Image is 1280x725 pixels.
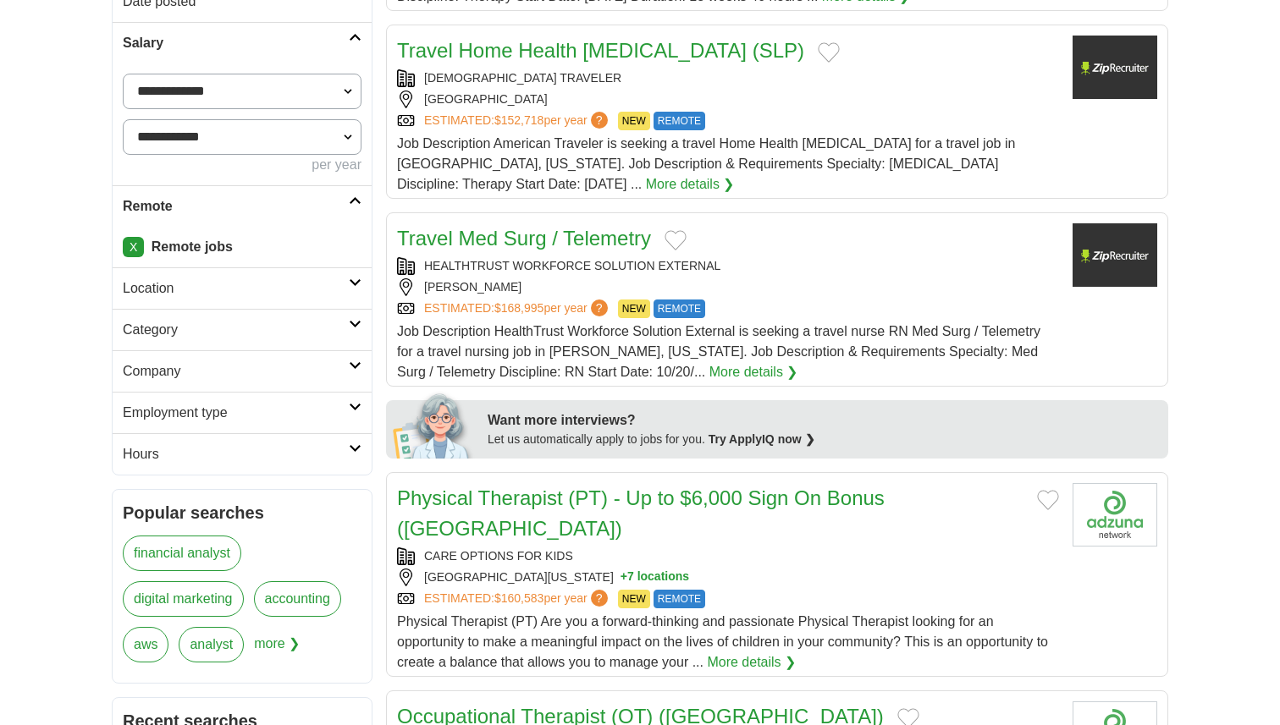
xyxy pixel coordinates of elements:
a: Travel Med Surg / Telemetry [397,227,651,250]
span: + [621,568,627,586]
h2: Employment type [123,403,349,423]
span: $152,718 [494,113,543,127]
h2: Company [123,361,349,382]
span: NEW [618,112,650,130]
span: Job Description HealthTrust Workforce Solution External is seeking a travel nurse RN Med Surg / T... [397,324,1040,379]
span: more ❯ [254,627,300,673]
div: CARE OPTIONS FOR KIDS [397,547,1059,565]
button: Add to favorite jobs [665,230,687,250]
a: Physical Therapist (PT) - Up to $6,000 Sign On Bonus ([GEOGRAPHIC_DATA]) [397,486,885,540]
a: Travel Home Health [MEDICAL_DATA] (SLP) [397,39,804,62]
a: Category [113,309,372,350]
span: NEW [618,590,650,608]
span: $168,995 [494,301,543,315]
a: Remote [113,185,372,227]
strong: Remote jobs [152,239,233,254]
a: ESTIMATED:$160,583per year? [424,590,611,608]
a: More details ❯ [707,652,796,673]
div: [GEOGRAPHIC_DATA][US_STATE] [397,568,1059,586]
div: per year [123,155,361,175]
h2: Salary [123,33,349,53]
a: More details ❯ [709,362,798,382]
span: REMOTE [654,112,705,130]
span: REMOTE [654,299,705,318]
div: [PERSON_NAME] [397,278,1059,296]
a: ESTIMATED:$152,718per year? [424,112,611,130]
img: apply-iq-scientist.png [393,391,475,459]
a: More details ❯ [646,174,735,195]
div: [GEOGRAPHIC_DATA] [397,91,1059,108]
a: Company [113,350,372,392]
h2: Category [123,320,349,340]
a: analyst [179,627,244,662]
a: Location [113,267,372,309]
a: X [123,237,144,257]
img: Company logo [1073,36,1157,99]
span: ? [591,590,608,607]
a: ESTIMATED:$168,995per year? [424,299,611,318]
span: Job Description American Traveler is seeking a travel Home Health [MEDICAL_DATA] for a travel job... [397,136,1015,191]
span: REMOTE [654,590,705,608]
img: Company logo [1073,483,1157,546]
a: Employment type [113,392,372,433]
div: Want more interviews? [488,410,1158,431]
a: financial analyst [123,536,241,571]
button: +7 locations [621,568,689,586]
div: Let us automatically apply to jobs for you. [488,431,1158,448]
div: HEALTHTRUST WORKFORCE SOLUTION EXTERNAL [397,257,1059,275]
a: Try ApplyIQ now ❯ [709,432,815,446]
span: $160,583 [494,591,543,605]
span: NEW [618,299,650,318]
a: Hours [113,433,372,475]
h2: Popular searches [123,500,361,525]
h2: Hours [123,444,349,464]
a: digital marketing [123,581,244,617]
a: aws [123,627,168,662]
a: Salary [113,22,372,63]
span: ? [591,299,608,316]
a: accounting [254,581,341,617]
div: [DEMOGRAPHIC_DATA] TRAVELER [397,69,1059,87]
span: Physical Therapist (PT) Are you a forward-thinking and passionate Physical Therapist looking for ... [397,614,1048,669]
img: Company logo [1073,223,1157,287]
h2: Remote [123,196,349,217]
h2: Location [123,278,349,299]
button: Add to favorite jobs [818,42,840,63]
span: ? [591,112,608,129]
button: Add to favorite jobs [1037,490,1059,510]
